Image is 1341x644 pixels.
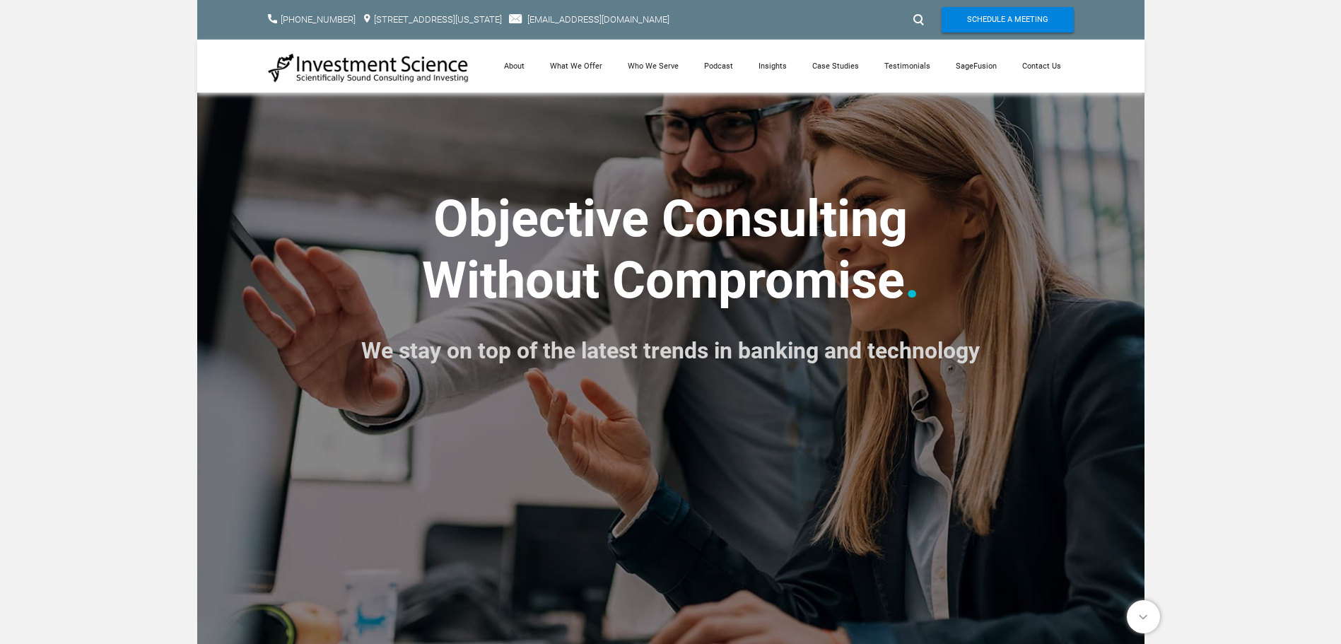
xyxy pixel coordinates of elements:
a: Contact Us [1009,40,1074,93]
a: Who We Serve [615,40,691,93]
a: Case Studies [800,40,872,93]
a: Podcast [691,40,746,93]
img: Investment Science | NYC Consulting Services [268,52,469,83]
a: Schedule A Meeting [942,7,1074,33]
a: What We Offer [537,40,615,93]
a: SageFusion [943,40,1009,93]
a: Testimonials [872,40,943,93]
a: [PHONE_NUMBER] [281,14,356,25]
span: Schedule A Meeting [967,7,1048,33]
a: [EMAIL_ADDRESS][DOMAIN_NAME] [527,14,669,25]
font: . [905,250,920,310]
a: [STREET_ADDRESS][US_STATE]​ [374,14,502,25]
strong: ​Objective Consulting ​Without Compromise [422,189,908,310]
a: About [491,40,537,93]
font: We stay on top of the latest trends in banking and technology [361,337,980,364]
a: Insights [746,40,800,93]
